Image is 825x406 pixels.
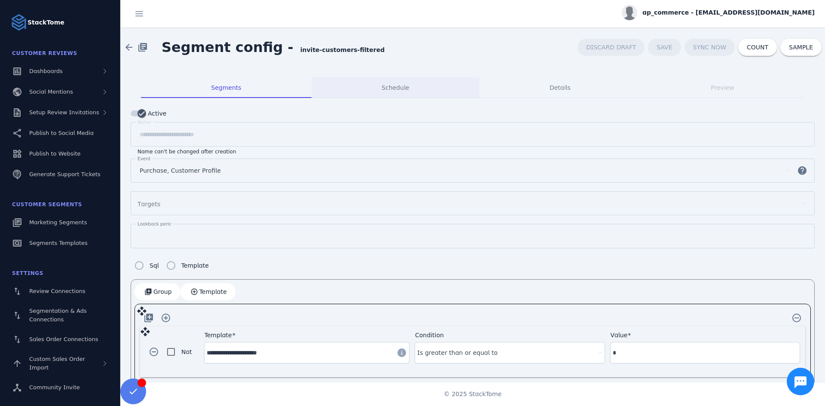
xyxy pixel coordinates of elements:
[207,348,391,358] input: Template
[137,42,148,52] mat-icon: library_books
[155,32,300,62] span: Segment config -
[5,302,115,328] a: Segmentation & Ads Connections
[550,85,571,91] span: Details
[747,44,768,50] span: COUNT
[5,282,115,301] a: Review Connections
[153,289,172,295] span: Group
[12,201,82,208] span: Customer Segments
[611,332,628,339] mat-label: Value
[199,289,227,295] span: Template
[134,283,180,300] button: Group
[397,348,407,358] mat-icon: info
[12,50,77,56] span: Customer Reviews
[137,201,160,208] mat-label: Targets
[137,119,151,125] mat-label: Name
[29,384,80,391] span: Community Invite
[789,44,813,50] span: SAMPLE
[622,5,815,20] button: ap_commerce - [EMAIL_ADDRESS][DOMAIN_NAME]
[10,14,27,31] img: Logo image
[5,124,115,143] a: Publish to Social Media
[205,332,232,339] mat-label: Template
[29,89,73,95] span: Social Mentions
[137,221,175,226] mat-label: Lookback period
[12,270,43,276] span: Settings
[29,68,63,74] span: Dashboards
[444,390,502,399] span: © 2025 StackTome
[622,5,637,20] img: profile.jpg
[5,378,115,397] a: Community Invite
[131,257,209,274] mat-radio-group: Segment config type
[5,330,115,349] a: Sales Order Connections
[131,159,815,191] mat-form-field: Segment events
[29,240,88,246] span: Segments Templates
[29,356,85,371] span: Custom Sales Order Import
[780,39,822,56] button: SAMPLE
[148,260,159,271] label: Sql
[137,147,236,155] mat-hint: Name can't be changed after creation
[146,108,166,119] label: Active
[5,234,115,253] a: Segments Templates
[131,191,815,224] mat-form-field: Segment targets
[180,347,192,357] label: Not
[27,18,64,27] strong: StackTome
[180,283,235,300] button: Template
[29,219,87,226] span: Marketing Segments
[137,156,153,161] mat-label: Events
[29,288,86,294] span: Review Connections
[792,165,813,176] mat-icon: help
[382,85,409,91] span: Schedule
[140,165,221,176] span: Purchase, Customer Profile
[180,260,209,271] label: Template
[415,332,444,339] mat-label: Condition
[29,109,99,116] span: Setup Review Invitations
[417,348,498,358] span: Is greater than or equal to
[738,39,777,56] button: COUNT
[29,150,80,157] span: Publish to Website
[642,8,815,17] span: ap_commerce - [EMAIL_ADDRESS][DOMAIN_NAME]
[211,85,241,91] span: Segments
[29,308,87,323] span: Segmentation & Ads Connections
[5,213,115,232] a: Marketing Segments
[131,122,815,155] mat-form-field: Segment name
[29,130,94,136] span: Publish to Social Media
[5,165,115,184] a: Generate Support Tickets
[29,171,101,177] span: Generate Support Tickets
[29,336,98,342] span: Sales Order Connections
[300,46,385,53] strong: invite-customers-filtered
[5,144,115,163] a: Publish to Website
